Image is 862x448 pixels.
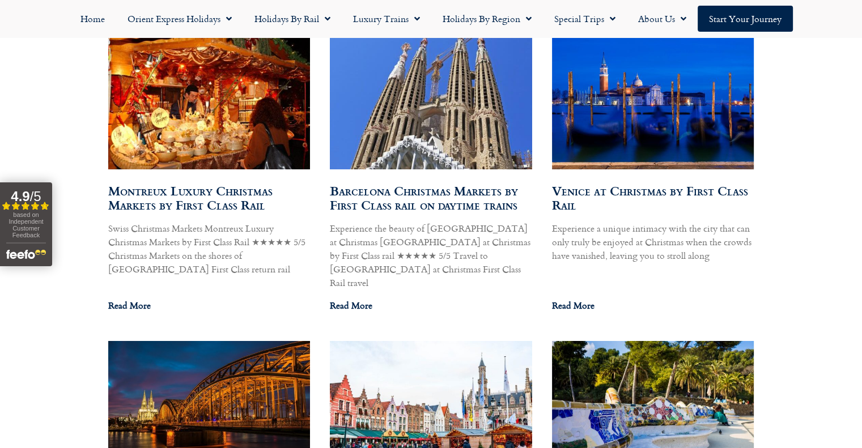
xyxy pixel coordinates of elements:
[108,298,151,312] a: Read more about Montreux Luxury Christmas Markets by First Class Rail
[627,6,698,32] a: About Us
[552,181,748,214] a: Venice at Christmas by First Class Rail
[342,6,431,32] a: Luxury Trains
[431,6,543,32] a: Holidays by Region
[116,6,243,32] a: Orient Express Holidays
[552,221,754,262] p: Experience a unique intimacy with the city that can only truly be enjoyed at Christmas when the c...
[330,221,532,289] p: Experience the beauty of [GEOGRAPHIC_DATA] at Christmas [GEOGRAPHIC_DATA] at Christmas by First C...
[243,6,342,32] a: Holidays by Rail
[552,298,595,312] a: Read more about Venice at Christmas by First Class Rail
[330,298,372,312] a: Read more about Barcelona Christmas Markets by First Class rail on daytime trains
[543,6,627,32] a: Special Trips
[6,6,856,32] nav: Menu
[69,6,116,32] a: Home
[330,181,518,214] a: Barcelona Christmas Markets by First Class rail on daytime trains
[698,6,793,32] a: Start your Journey
[108,221,311,276] p: Swiss Christmas Markets Montreux Luxury Christmas Markets by First Class Rail ★★★★★ 5/5 Christmas...
[108,181,273,214] a: Montreux Luxury Christmas Markets by First Class Rail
